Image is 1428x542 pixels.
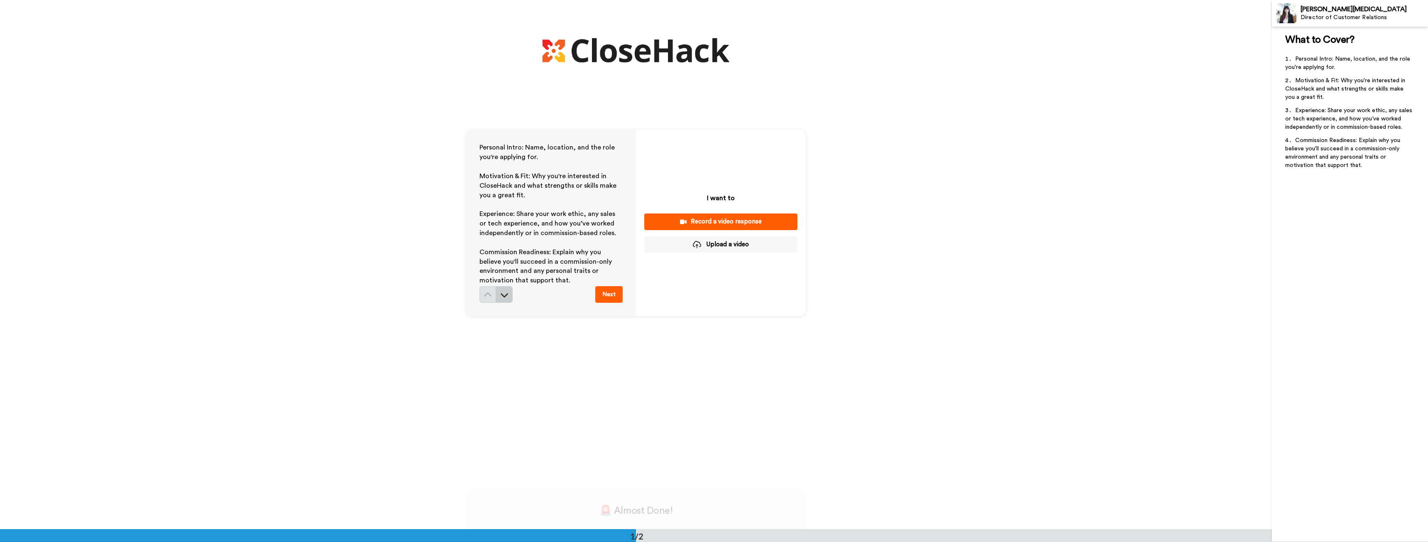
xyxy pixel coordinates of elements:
[1301,5,1428,13] div: [PERSON_NAME][MEDICAL_DATA]
[1285,35,1354,45] span: What to Cover?
[1285,78,1407,100] span: Motivation & Fit: Why you're interested in CloseHack and what strengths or skills make you a grea...
[644,236,797,253] button: Upload a video
[479,249,614,284] span: Commission Readiness: Explain why you believe you'll succeed in a commission-only environment and...
[707,193,735,203] p: I want to
[651,217,791,226] div: Record a video response
[595,286,623,303] button: Next
[644,213,797,230] button: Record a video response
[1285,56,1412,70] span: Personal Intro: Name, location, and the role you're applying for.
[1276,3,1296,23] img: Profile Image
[617,530,657,542] div: 1/2
[479,144,616,160] span: Personal Intro: Name, location, and the role you're applying for.
[1285,137,1402,168] span: Commission Readiness: Explain why you believe you'll succeed in a commission-only environment and...
[479,211,617,236] span: Experience: Share your work ethic, any sales or tech experience, and how you’ve worked independen...
[1285,108,1414,130] span: Experience: Share your work ethic, any sales or tech experience, and how you’ve worked independen...
[1301,14,1428,21] div: Director of Customer Relations
[479,173,618,199] span: Motivation & Fit: Why you're interested in CloseHack and what strengths or skills make you a grea...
